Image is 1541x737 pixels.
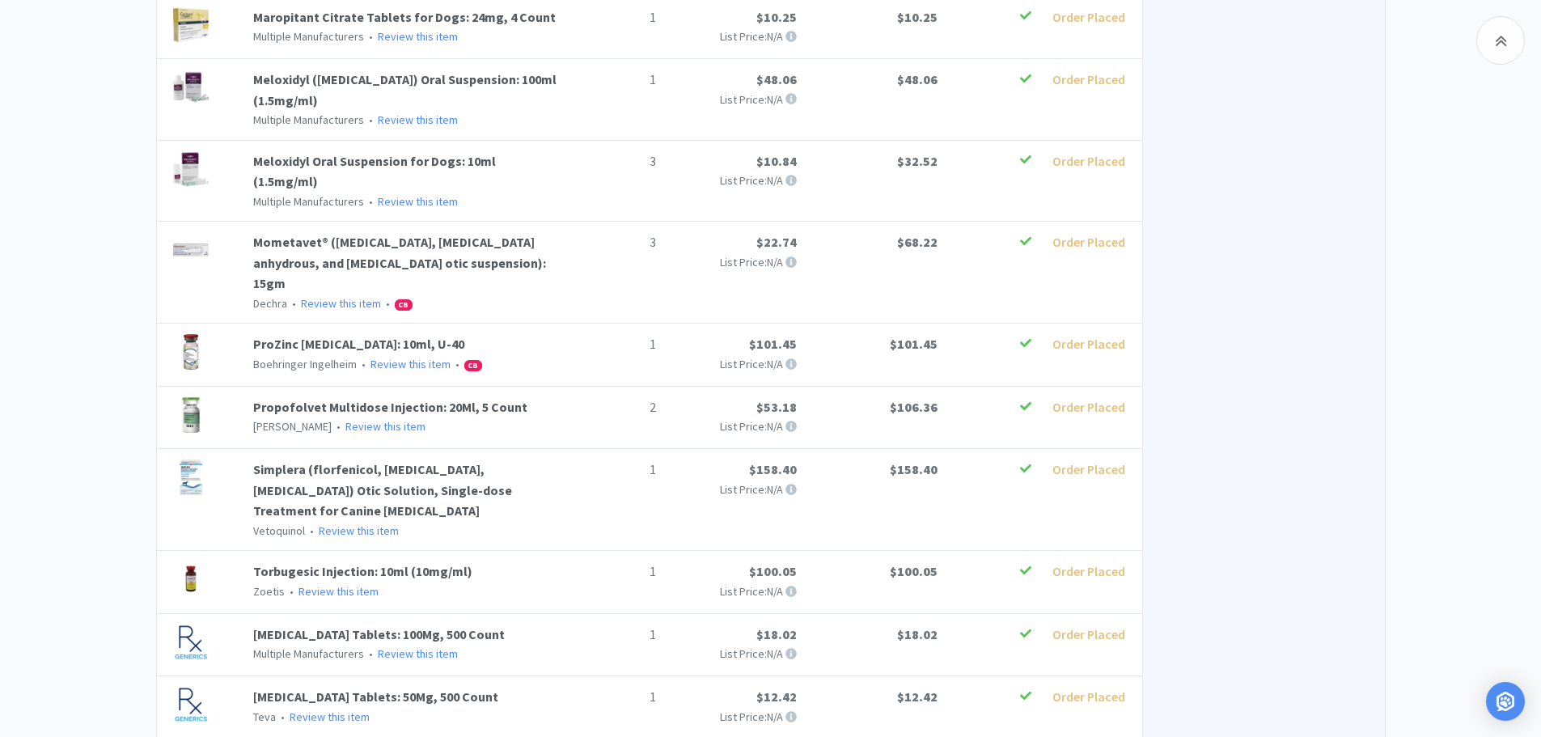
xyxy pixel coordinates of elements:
[575,151,656,172] p: 3
[366,29,375,44] span: •
[897,9,938,25] span: $10.25
[575,460,656,481] p: 1
[366,194,375,209] span: •
[370,357,451,371] a: Review this item
[378,112,458,127] a: Review this item
[756,626,797,642] span: $18.02
[669,355,797,373] p: List Price: N/A
[465,361,481,371] span: CB
[1052,563,1125,579] span: Order Placed
[669,91,797,108] p: List Price: N/A
[253,194,364,209] span: Multiple Manufacturers
[253,688,498,705] a: [MEDICAL_DATA] Tablets: 50Mg, 500 Count
[890,563,938,579] span: $100.05
[1052,71,1125,87] span: Order Placed
[669,172,797,189] p: List Price: N/A
[173,625,209,660] img: 0139bf756f9a441eb7bb2f7aeb8e8229_316688.jpeg
[669,28,797,45] p: List Price: N/A
[290,296,298,311] span: •
[749,563,797,579] span: $100.05
[1052,336,1125,352] span: Order Placed
[253,29,364,44] span: Multiple Manufacturers
[253,153,496,190] a: Meloxidyl Oral Suspension for Dogs: 10ml (1.5mg/ml)
[749,336,797,352] span: $101.45
[378,194,458,209] a: Review this item
[253,709,276,724] span: Teva
[756,234,797,250] span: $22.74
[756,688,797,705] span: $12.42
[290,709,370,724] a: Review this item
[173,7,209,43] img: 79fd3433994e4a7e96db7b9687afd092_711860.jpeg
[319,523,399,538] a: Review this item
[253,563,472,579] a: Torbugesic Injection: 10ml (10mg/ml)
[669,481,797,498] p: List Price: N/A
[253,234,546,291] a: Mometavet® ([MEDICAL_DATA], [MEDICAL_DATA] anhydrous, and [MEDICAL_DATA] otic suspension): 15gm
[253,9,556,25] a: Maropitant Citrate Tablets for Dogs: 24mg, 4 Count
[173,334,209,370] img: e2e5ed0b6e4349ff919e121bf49967b1_288187.jpeg
[173,70,209,105] img: 870d2bb91d8f47e887c5cce1264126a2_377003.jpeg
[575,625,656,646] p: 1
[890,336,938,352] span: $101.45
[453,357,462,371] span: •
[378,646,458,661] a: Review this item
[669,582,797,600] p: List Price: N/A
[253,646,364,661] span: Multiple Manufacturers
[749,461,797,477] span: $158.40
[669,253,797,271] p: List Price: N/A
[253,626,505,642] a: [MEDICAL_DATA] Tablets: 100Mg, 500 Count
[253,419,332,434] span: [PERSON_NAME]
[1052,626,1125,642] span: Order Placed
[383,296,392,311] span: •
[359,357,368,371] span: •
[253,112,364,127] span: Multiple Manufacturers
[287,584,296,599] span: •
[897,234,938,250] span: $68.22
[173,397,209,433] img: 4f4b54c7de644aef8b9e7318db433651_779633.jpeg
[253,296,287,311] span: Dechra
[301,296,381,311] a: Review this item
[890,399,938,415] span: $106.36
[756,153,797,169] span: $10.84
[1052,153,1125,169] span: Order Placed
[173,561,209,597] img: 17ed5dc0b8e64b3b92d82c8340e26dce_54010.jpeg
[253,523,305,538] span: Vetoquinol
[253,461,512,519] a: Simplera (florfenicol, [MEDICAL_DATA], [MEDICAL_DATA]) Otic Solution, Single-dose Treatment for C...
[1052,688,1125,705] span: Order Placed
[669,645,797,663] p: List Price: N/A
[756,399,797,415] span: $53.18
[575,7,656,28] p: 1
[366,112,375,127] span: •
[756,71,797,87] span: $48.06
[575,687,656,708] p: 1
[345,419,425,434] a: Review this item
[173,687,209,722] img: 6732fc4afdc94095a29514382abe0f00_316692.jpeg
[669,708,797,726] p: List Price: N/A
[575,561,656,582] p: 1
[278,709,287,724] span: •
[253,399,527,415] a: Propofolvet Multidose Injection: 20Ml, 5 Count
[173,151,209,187] img: 49def36ed7124b86a9f556ca63c8f639_376529.jpeg
[897,71,938,87] span: $48.06
[173,460,209,495] img: cf7be83308a949ffa9cb3f77a3a87212_522938.jpeg
[1052,9,1125,25] span: Order Placed
[173,232,209,268] img: 1088283bfa314406bd73ca9b2ce9cfad_724061.jpeg
[756,9,797,25] span: $10.25
[669,417,797,435] p: List Price: N/A
[1052,234,1125,250] span: Order Placed
[575,70,656,91] p: 1
[334,419,343,434] span: •
[1052,399,1125,415] span: Order Placed
[298,584,379,599] a: Review this item
[378,29,458,44] a: Review this item
[253,71,557,108] a: Meloxidyl ([MEDICAL_DATA]) Oral Suspension: 100ml (1.5mg/ml)
[575,232,656,253] p: 3
[1486,682,1525,721] div: Open Intercom Messenger
[307,523,316,538] span: •
[366,646,375,661] span: •
[1052,461,1125,477] span: Order Placed
[575,397,656,418] p: 2
[253,584,285,599] span: Zoetis
[897,626,938,642] span: $18.02
[897,153,938,169] span: $32.52
[253,336,464,352] a: ProZinc [MEDICAL_DATA]: 10ml, U-40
